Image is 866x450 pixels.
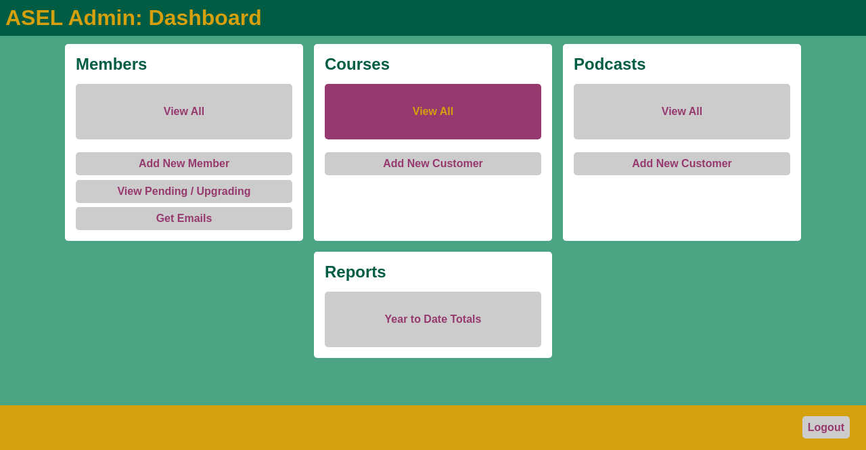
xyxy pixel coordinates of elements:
h2: Reports [325,263,541,282]
h1: ASEL Admin: Dashboard [5,5,861,30]
a: Year to Date Totals [325,292,541,347]
a: Logout [802,416,850,438]
a: View All [574,84,790,139]
h2: Courses [325,55,541,74]
a: View All [76,84,292,139]
a: Get Emails [76,207,292,230]
a: Add New Customer [574,152,790,175]
h2: Members [76,55,292,74]
a: Add New Member [76,152,292,175]
a: View Pending / Upgrading [76,180,292,203]
h2: Podcasts [574,55,790,74]
a: Add New Customer [325,152,541,175]
a: View All [325,84,541,139]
